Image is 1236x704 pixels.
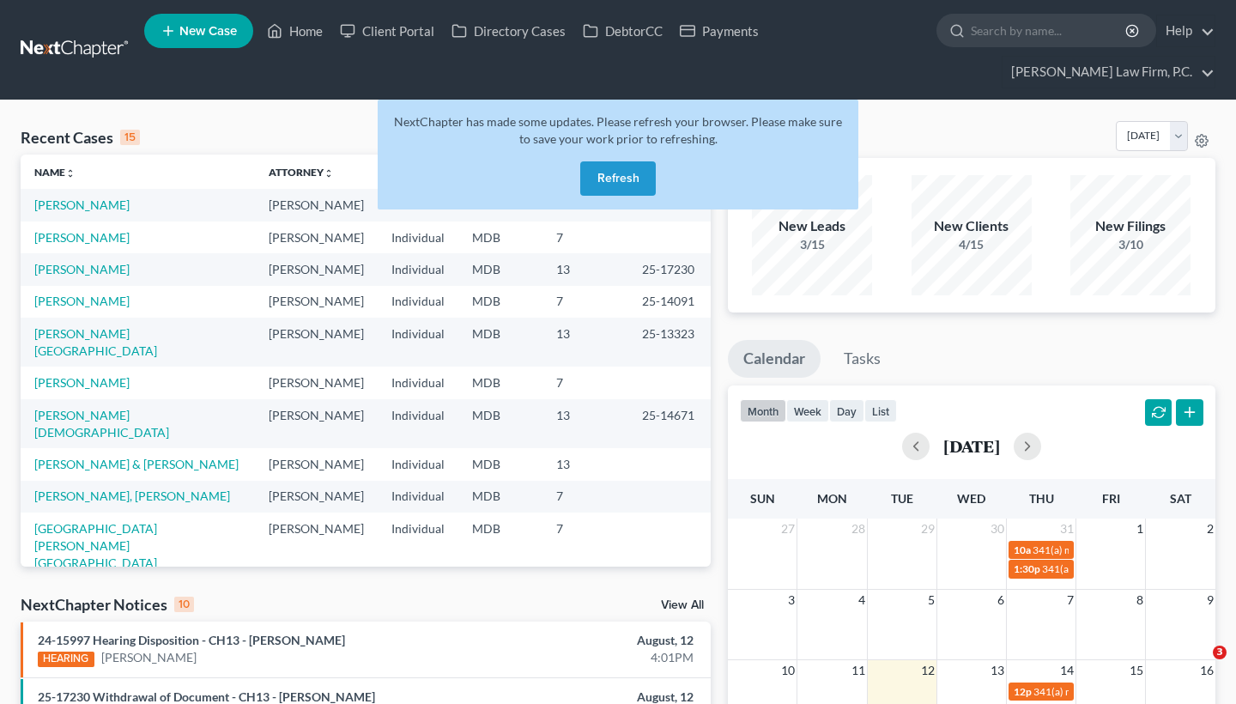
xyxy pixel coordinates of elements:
td: 25-14091 [628,286,711,318]
span: 341(a) meeting for [PERSON_NAME] [1033,685,1199,698]
input: Search by name... [971,15,1128,46]
span: 10a [1014,543,1031,556]
span: 13 [989,660,1006,681]
a: [PERSON_NAME] [34,230,130,245]
a: [PERSON_NAME] [34,375,130,390]
i: unfold_more [324,168,334,179]
td: Individual [378,481,458,513]
td: Individual [378,253,458,285]
td: 7 [542,286,628,318]
span: 12p [1014,685,1032,698]
a: [PERSON_NAME] [34,294,130,308]
div: 15 [120,130,140,145]
td: [PERSON_NAME] [255,253,378,285]
td: Individual [378,448,458,480]
span: 31 [1058,519,1075,539]
div: 3/15 [752,236,872,253]
span: 29 [919,519,936,539]
td: 25-14671 [628,399,711,448]
a: View All [661,599,704,611]
div: 4/15 [912,236,1032,253]
span: Fri [1102,491,1120,506]
a: Attorneyunfold_more [269,166,334,179]
span: 1:30p [1014,562,1040,575]
td: [PERSON_NAME] [255,513,378,579]
button: list [864,399,897,422]
div: New Clients [912,216,1032,236]
span: Thu [1029,491,1054,506]
a: DebtorCC [574,15,671,46]
a: [PERSON_NAME] & [PERSON_NAME] [34,457,239,471]
td: [PERSON_NAME] [255,399,378,448]
td: [PERSON_NAME] [255,189,378,221]
td: MDB [458,367,542,398]
td: Individual [378,286,458,318]
span: 15 [1128,660,1145,681]
button: month [740,399,786,422]
span: 4 [857,590,867,610]
span: Sun [750,491,775,506]
span: 341(a) meeting for [PERSON_NAME] [1033,543,1198,556]
span: 27 [779,519,797,539]
a: Home [258,15,331,46]
a: [PERSON_NAME] [101,649,197,666]
a: Tasks [828,340,896,378]
td: [PERSON_NAME] [255,222,378,253]
span: 5 [926,590,936,610]
span: 28 [850,519,867,539]
span: Tue [891,491,913,506]
div: 4:01PM [486,649,693,666]
div: New Leads [752,216,872,236]
td: 7 [542,481,628,513]
td: MDB [458,448,542,480]
td: [PERSON_NAME] [255,286,378,318]
td: 13 [542,318,628,367]
a: Nameunfold_more [34,166,76,179]
a: 24-15997 Hearing Disposition - CH13 - [PERSON_NAME] [38,633,345,647]
div: 10 [174,597,194,612]
div: August, 12 [486,632,693,649]
td: [PERSON_NAME] [255,318,378,367]
td: Individual [378,399,458,448]
span: New Case [179,25,237,38]
h2: [DATE] [943,437,1000,455]
span: 7 [1065,590,1075,610]
span: 2 [1205,519,1215,539]
span: Mon [817,491,847,506]
td: 25-13323 [628,318,711,367]
a: Payments [671,15,767,46]
td: 7 [542,222,628,253]
td: MDB [458,286,542,318]
td: 13 [542,253,628,285]
span: 1 [1135,519,1145,539]
i: unfold_more [65,168,76,179]
div: HEARING [38,652,94,667]
td: MDB [458,222,542,253]
span: 12 [919,660,936,681]
td: 13 [542,448,628,480]
span: 8 [1135,590,1145,610]
span: 10 [779,660,797,681]
div: NextChapter Notices [21,594,194,615]
span: NextChapter has made some updates. Please refresh your browser. Please make sure to save your wor... [394,114,842,146]
td: 7 [542,367,628,398]
a: Calendar [728,340,821,378]
td: Individual [378,222,458,253]
a: [PERSON_NAME][DEMOGRAPHIC_DATA] [34,408,169,440]
span: 9 [1205,590,1215,610]
td: MDB [458,513,542,579]
a: [PERSON_NAME] [34,197,130,212]
td: 7 [542,513,628,579]
td: Individual [378,318,458,367]
span: Sat [1170,491,1191,506]
td: MDB [458,481,542,513]
span: 14 [1058,660,1075,681]
td: 25-17230 [628,253,711,285]
span: 3 [786,590,797,610]
td: [PERSON_NAME] [255,481,378,513]
a: Help [1157,15,1215,46]
a: [PERSON_NAME] Law Firm, P.C. [1003,57,1215,88]
td: 13 [542,399,628,448]
a: Directory Cases [443,15,574,46]
td: [PERSON_NAME] [255,367,378,398]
